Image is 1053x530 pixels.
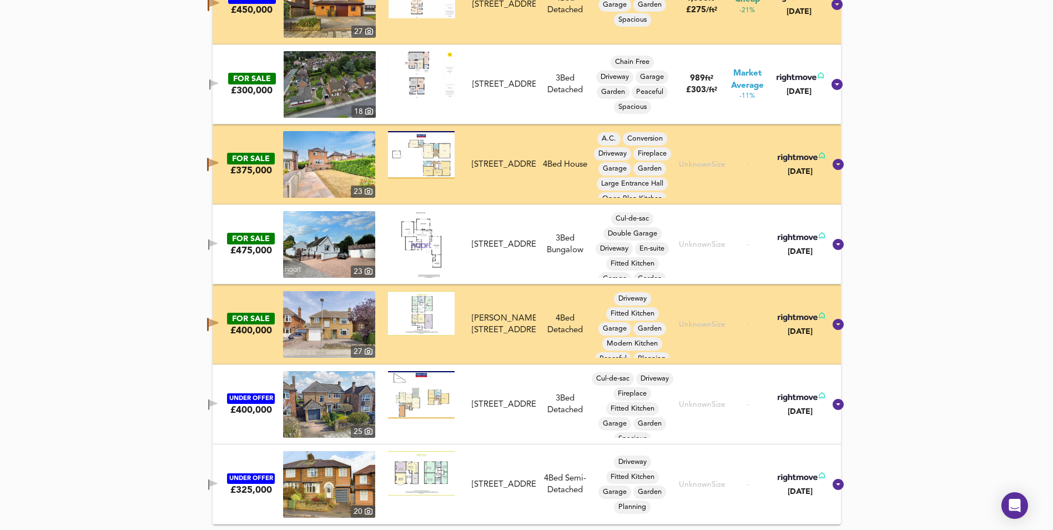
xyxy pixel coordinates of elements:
[596,242,633,256] div: Driveway
[213,44,841,124] div: FOR SALE£300,000 property thumbnail 18 Floorplan[STREET_ADDRESS]3Bed DetachedChain FreeDrivewayGa...
[613,387,651,401] div: Fireplace
[739,6,755,16] span: -21%
[636,372,673,386] div: Driveway
[774,86,824,97] div: [DATE]
[284,51,376,118] a: property thumbnail 18
[227,393,275,404] div: UNDER OFFER
[598,194,667,204] span: Open Plan Kitchen
[351,26,376,38] div: 27
[598,274,631,284] span: Garage
[686,86,717,94] span: £ 303
[283,291,375,358] a: property thumbnail 27
[614,15,651,25] span: Spacious
[351,346,375,358] div: 27
[598,164,631,174] span: Garage
[594,147,631,161] div: Driveway
[679,239,725,250] div: Unknown Size
[596,72,633,82] span: Driveway
[283,451,375,518] img: property thumbnail
[706,7,717,14] span: / ft²
[467,313,540,337] div: Thornton Avenue, Redhill, Nottinghamshire, NG5 8PA
[633,147,671,161] div: Fireplace
[832,478,845,491] svg: Show Details
[606,404,659,414] span: Fitted Kitchen
[283,371,375,438] img: property thumbnail
[747,321,749,329] span: -
[633,487,666,497] span: Garden
[472,79,536,91] div: [STREET_ADDRESS]
[636,374,673,384] span: Driveway
[603,229,662,239] span: Double Garage
[633,162,666,176] div: Garden
[228,73,276,84] div: FOR SALE
[606,309,659,319] span: Fitted Kitchen
[606,307,659,321] div: Fitted Kitchen
[832,318,845,331] svg: Show Details
[633,274,666,284] span: Garden
[633,486,666,499] div: Garden
[592,374,634,384] span: Cul-de-sac
[213,284,841,364] div: FOR SALE£400,000 property thumbnail 27 Floorplan[PERSON_NAME][STREET_ADDRESS]4Bed DetachedDrivewa...
[606,257,659,271] div: Fitted Kitchen
[597,177,668,191] div: Large Entrance Hall
[543,159,587,171] div: 4 Bed House
[775,326,825,337] div: [DATE]
[775,406,825,417] div: [DATE]
[592,372,634,386] div: Cul-de-sac
[230,244,272,257] div: £475,000
[351,186,375,198] div: 23
[633,324,666,334] span: Garden
[283,291,375,358] img: property thumbnail
[613,389,651,399] span: Fireplace
[614,501,651,514] div: Planning
[351,266,375,278] div: 23
[775,166,825,177] div: [DATE]
[614,502,651,512] span: Planning
[690,74,705,83] span: 989
[623,132,667,146] div: Conversion
[633,164,666,174] span: Garden
[747,241,749,249] span: -
[682,464,722,506] div: Unknown Size
[633,322,666,336] div: Garden
[705,75,713,82] span: ft²
[351,106,376,118] div: 18
[283,451,375,518] a: property thumbnail 20
[611,212,653,226] div: Cul-de-sac
[389,51,455,98] img: Floorplan
[632,87,668,97] span: Peaceful
[467,239,540,251] div: Mansfield Road, Redhill, NG5 8LS
[633,354,670,364] span: Planning
[611,56,654,69] div: Chain Free
[540,233,590,257] div: 3 Bed Bungalow
[623,134,667,144] span: Conversion
[830,78,844,91] svg: Show Details
[231,84,273,97] div: £300,000
[283,131,375,198] img: property thumbnail
[595,352,631,366] div: Peaceful
[832,158,845,171] svg: Show Details
[595,354,631,364] span: Peaceful
[472,479,536,491] div: [STREET_ADDRESS]
[739,92,755,101] span: -11%
[227,233,275,244] div: FOR SALE
[603,227,662,241] div: Double Garage
[706,87,717,94] span: / ft²
[597,86,629,99] div: Garden
[598,324,631,334] span: Garage
[606,471,659,484] div: Fitted Kitchen
[396,211,446,278] img: Floorplan
[283,211,375,278] img: property thumbnail
[602,339,662,349] span: Modern Kitchen
[614,434,651,444] span: Spacious
[598,486,631,499] div: Garage
[832,398,845,411] svg: Show Details
[598,192,667,206] div: Open Plan Kitchen
[231,4,273,16] div: £450,000
[598,487,631,497] span: Garage
[540,393,590,417] div: 3 Bed Detached
[1001,492,1028,519] div: Open Intercom Messenger
[614,432,651,446] div: Spacious
[597,132,621,146] div: A.C.
[388,131,455,178] img: Floorplan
